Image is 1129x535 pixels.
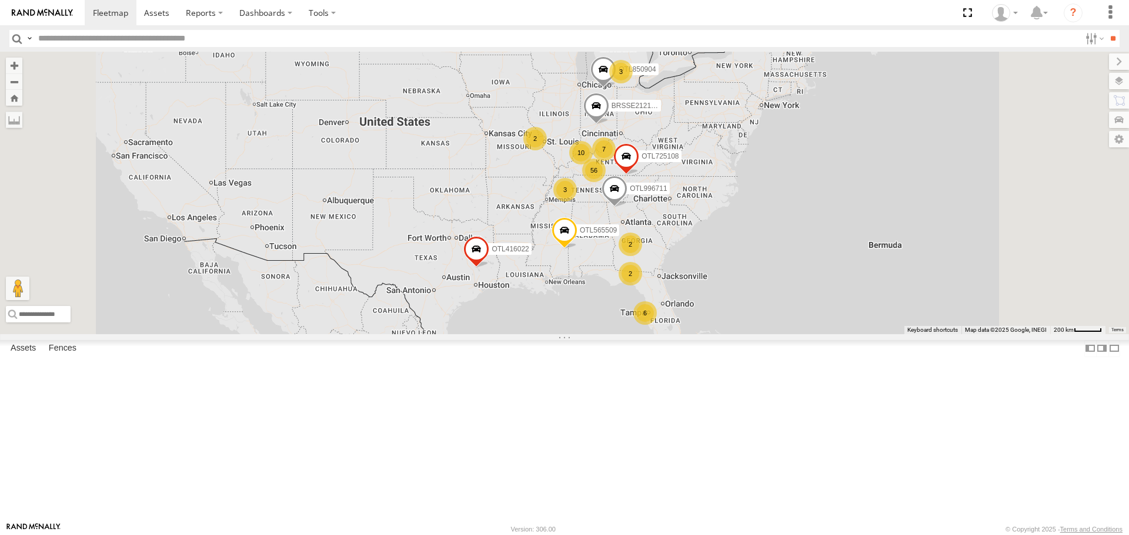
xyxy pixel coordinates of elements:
[619,262,642,285] div: 2
[592,137,616,161] div: 7
[1054,327,1074,333] span: 200 km
[1096,340,1108,357] label: Dock Summary Table to the Right
[511,526,556,533] div: Version: 306.00
[1109,131,1129,147] label: Map Settings
[6,90,22,106] button: Zoom Home
[582,159,606,182] div: 56
[1084,340,1096,357] label: Dock Summary Table to the Left
[6,277,29,300] button: Drag Pegman onto the map to open Street View
[609,60,633,83] div: 3
[619,65,656,73] span: OTL850904
[1050,326,1105,334] button: Map Scale: 200 km per 44 pixels
[965,327,1047,333] span: Map data ©2025 Google, INEGI
[1006,526,1123,533] div: © Copyright 2025 -
[12,9,73,17] img: rand-logo.svg
[1064,4,1083,22] i: ?
[1108,340,1120,357] label: Hide Summary Table
[6,523,61,535] a: Visit our Website
[6,73,22,90] button: Zoom out
[580,227,617,235] span: OTL565509
[907,326,958,334] button: Keyboard shortcuts
[6,58,22,73] button: Zoom in
[5,341,42,357] label: Assets
[492,245,529,253] span: OTL416022
[25,30,34,47] label: Search Query
[43,341,82,357] label: Fences
[553,178,577,201] div: 3
[630,185,667,193] span: OTL996711
[642,153,679,161] span: OTL725108
[612,102,690,110] span: BRSSE21210918156181
[988,4,1022,22] div: Sehmedin Golubovic
[1111,327,1124,332] a: Terms (opens in new tab)
[633,301,657,325] div: 6
[619,233,642,256] div: 2
[523,127,547,150] div: 2
[1081,30,1106,47] label: Search Filter Options
[6,112,22,128] label: Measure
[1060,526,1123,533] a: Terms and Conditions
[569,141,593,164] div: 10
